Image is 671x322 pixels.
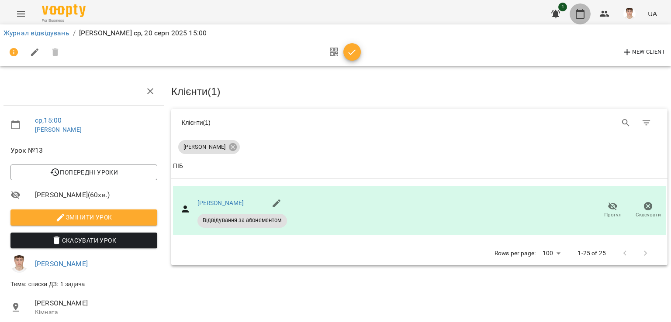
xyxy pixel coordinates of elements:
a: [PERSON_NAME] [35,260,88,268]
a: Журнал відвідувань [3,29,69,37]
p: Кімната [35,308,157,317]
a: ср , 15:00 [35,116,62,124]
span: Прогул [604,211,622,219]
span: UA [648,9,657,18]
a: [PERSON_NAME] [197,199,244,206]
button: Скасувати Урок [10,233,157,248]
button: Попередні уроки [10,164,157,180]
img: Voopty Logo [42,4,86,17]
a: [PERSON_NAME] [35,126,82,133]
span: [PERSON_NAME] ( 60 хв. ) [35,190,157,200]
span: [PERSON_NAME] [178,143,231,151]
li: / [73,28,76,38]
div: Sort [173,161,183,171]
button: Прогул [595,198,630,223]
div: Table Toolbar [171,109,668,137]
span: [PERSON_NAME] [35,298,157,308]
span: Урок №13 [10,145,157,156]
span: Відвідування за абонементом [197,216,287,224]
span: Змінити урок [17,212,150,223]
span: Скасувати Урок [17,235,150,246]
span: New Client [622,47,665,58]
div: Клієнти ( 1 ) [182,118,413,127]
p: [PERSON_NAME] ср, 20 серп 2025 15:00 [79,28,207,38]
div: [PERSON_NAME] [178,140,240,154]
button: Скасувати [630,198,666,223]
span: For Business [42,18,86,24]
nav: breadcrumb [3,28,668,38]
span: Попередні уроки [17,167,150,178]
button: Фільтр [636,113,657,134]
img: 8fe045a9c59afd95b04cf3756caf59e6.jpg [10,255,28,273]
span: 1 [558,3,567,11]
img: 8fe045a9c59afd95b04cf3756caf59e6.jpg [623,8,636,20]
button: UA [644,6,661,22]
div: 100 [539,247,564,260]
li: Тема: списки ДЗ: 1 задача [3,276,164,292]
h3: Клієнти ( 1 ) [171,86,668,97]
span: ПІБ [173,161,666,171]
button: New Client [620,45,668,59]
button: Search [616,113,636,134]
span: Скасувати [636,211,661,219]
button: Змінити урок [10,209,157,225]
button: Menu [10,3,31,24]
p: 1-25 of 25 [578,249,605,258]
div: ПІБ [173,161,183,171]
p: Rows per page: [495,249,536,258]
